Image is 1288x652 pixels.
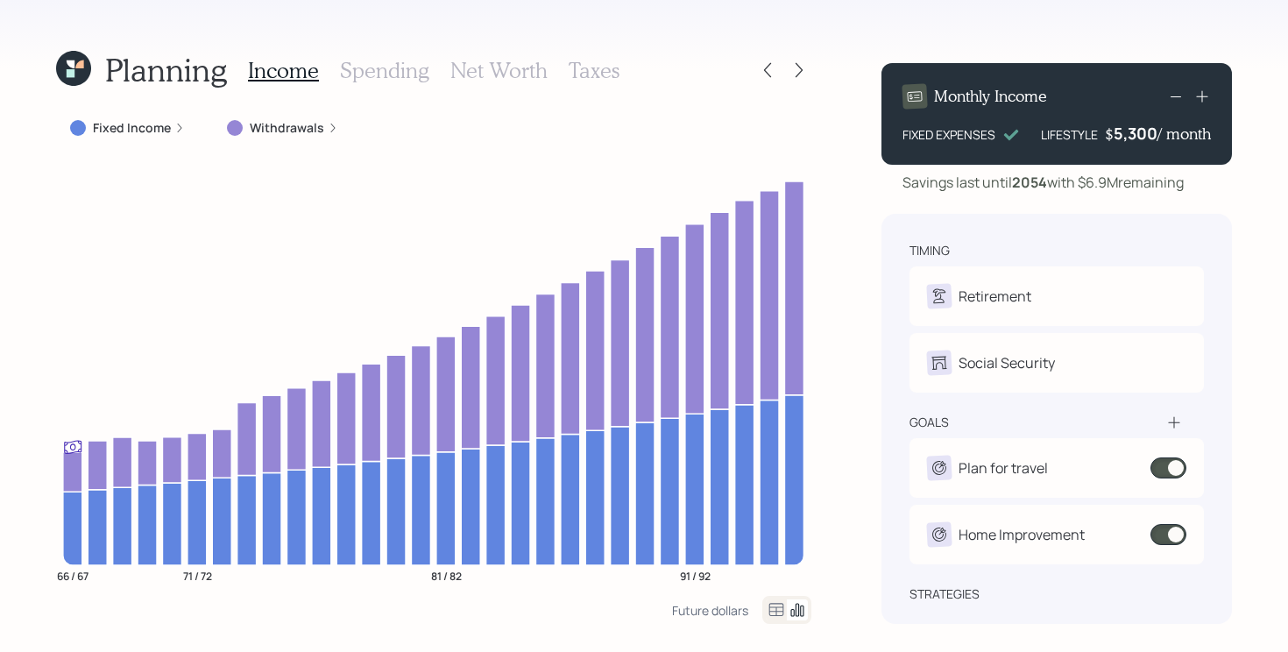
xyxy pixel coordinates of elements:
tspan: 66 / 67 [57,568,88,583]
div: FIXED EXPENSES [902,125,995,144]
b: 2054 [1012,173,1047,192]
h4: / month [1157,124,1211,144]
h3: Taxes [569,58,619,83]
div: timing [909,242,950,259]
h4: Monthly Income [934,87,1047,106]
label: Fixed Income [93,119,171,137]
div: goals [909,414,949,431]
label: Withdrawals [250,119,324,137]
h1: Planning [105,51,227,89]
div: Plan for travel [959,457,1048,478]
div: strategies [909,585,980,603]
h3: Income [248,58,319,83]
tspan: 81 / 82 [431,568,462,583]
tspan: 71 / 72 [183,568,212,583]
h3: Net Worth [450,58,548,83]
div: Social Security [959,352,1055,373]
div: Home Improvement [959,524,1085,545]
div: Future dollars [672,602,748,619]
tspan: 91 / 92 [680,568,711,583]
h4: $ [1105,124,1114,144]
h3: Spending [340,58,429,83]
div: LIFESTYLE [1041,125,1098,144]
div: Retirement [959,286,1031,307]
div: Savings last until with $6.9M remaining [902,172,1184,193]
div: 5,300 [1114,123,1157,144]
